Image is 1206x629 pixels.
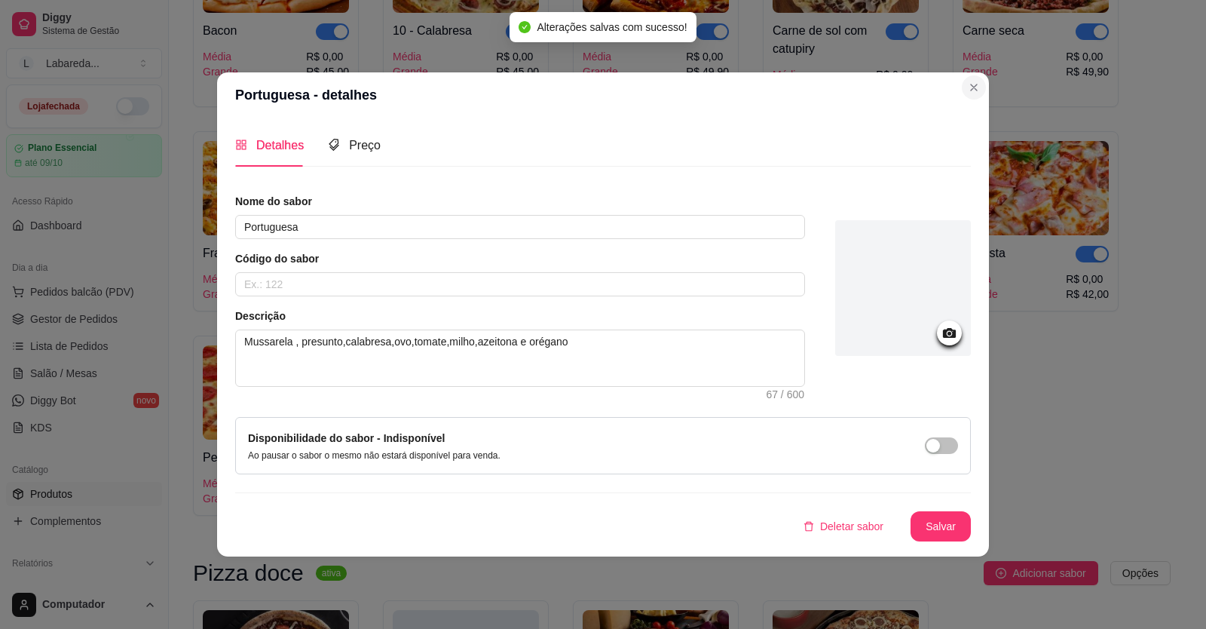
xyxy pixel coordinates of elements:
[519,21,531,33] span: check-circle
[537,21,687,33] span: Alterações salvas com sucesso!
[217,72,989,118] header: Portuguesa - detalhes
[235,308,805,324] article: Descrição
[791,511,895,542] button: deleteDeletar sabor
[256,139,304,152] span: Detalhes
[235,272,805,296] input: Ex.: 122
[236,330,804,386] textarea: Mussarela , presunto,calabresa,ovo,tomate,milho,azeitona e orégano
[235,194,805,209] article: Nome do sabor
[911,511,971,542] button: Salvar
[803,521,814,532] span: delete
[235,139,247,151] span: appstore
[349,139,381,152] span: Preço
[962,75,986,100] button: Close
[248,432,445,444] label: Disponibilidade do sabor - Indisponível
[248,450,500,462] p: Ao pausar o sabor o mesmo não estará disponível para venda.
[235,251,805,266] article: Código do sabor
[328,139,340,151] span: tags
[235,215,805,239] input: Ex.: Calabresa acebolada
